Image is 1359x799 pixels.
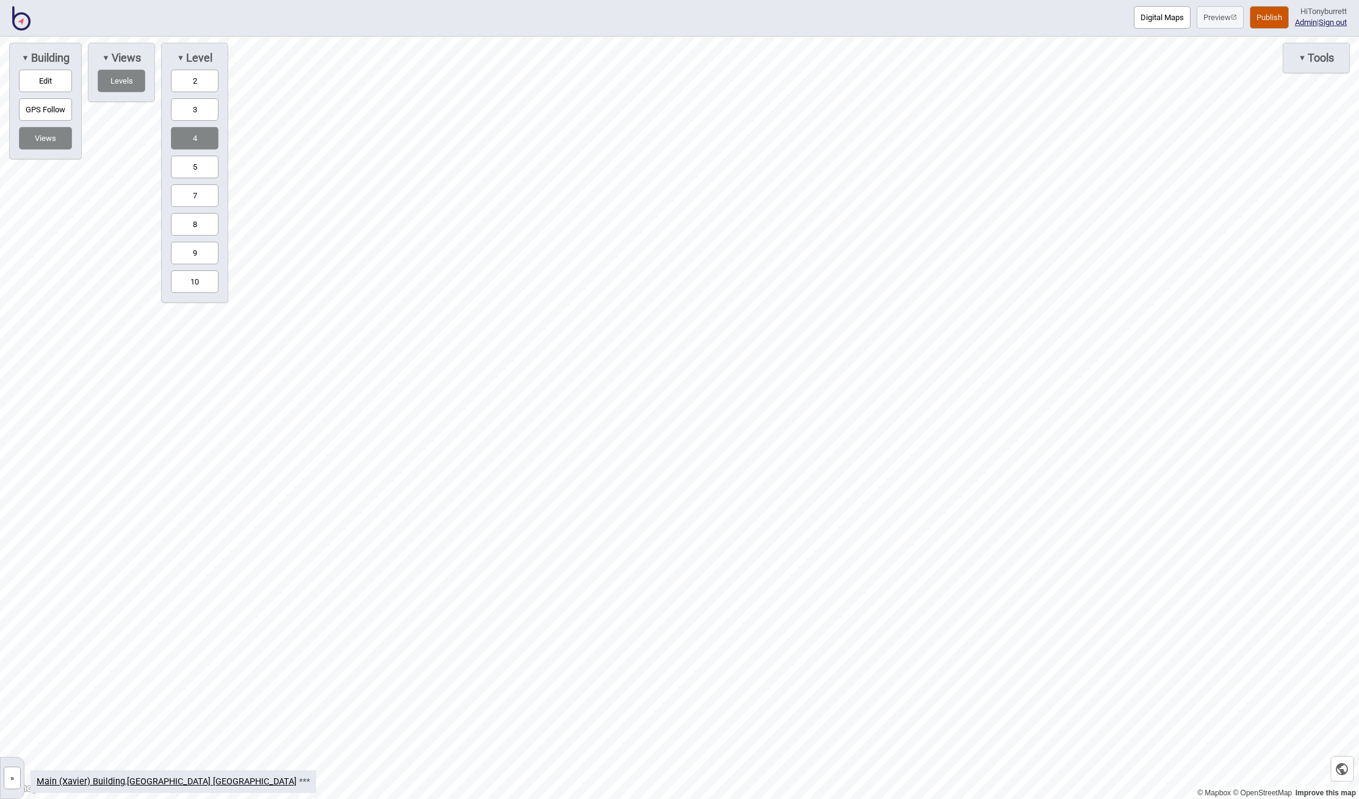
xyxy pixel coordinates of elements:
span: | [1295,18,1319,27]
a: [GEOGRAPHIC_DATA] [GEOGRAPHIC_DATA] [127,776,297,787]
button: Sign out [1319,18,1347,27]
span: Tools [1306,51,1334,65]
span: Level [184,51,212,65]
button: 3 [171,98,218,121]
a: Previewpreview [1197,6,1244,29]
span: ▼ [102,53,109,62]
button: Publish [1250,6,1289,29]
button: Digital Maps [1134,6,1191,29]
span: ▼ [177,53,184,62]
button: 9 [171,242,218,264]
div: Hi Tonyburrett [1295,6,1347,17]
button: 8 [171,213,218,236]
a: OpenStreetMap [1233,789,1292,797]
a: Admin [1295,18,1317,27]
img: BindiMaps CMS [12,6,31,31]
span: ▼ [21,53,29,62]
button: 2 [171,70,218,92]
img: preview [1231,14,1237,20]
a: » [1,770,24,783]
a: Main (Xavier) Building [37,776,125,787]
span: , [37,776,127,787]
button: Levels [98,70,145,92]
button: Preview [1197,6,1244,29]
button: 10 [171,270,218,293]
a: Map feedback [1296,789,1356,797]
span: Views [110,51,141,65]
button: Edit [19,70,72,92]
span: Building [29,51,70,65]
button: 5 [171,156,218,178]
button: 4 [171,127,218,150]
span: ▼ [1299,53,1306,62]
button: » [4,767,21,789]
button: GPS Follow [19,98,72,121]
button: Views [19,127,72,150]
a: Mapbox logo [4,781,57,795]
a: Mapbox [1197,789,1231,797]
button: 7 [171,184,218,207]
